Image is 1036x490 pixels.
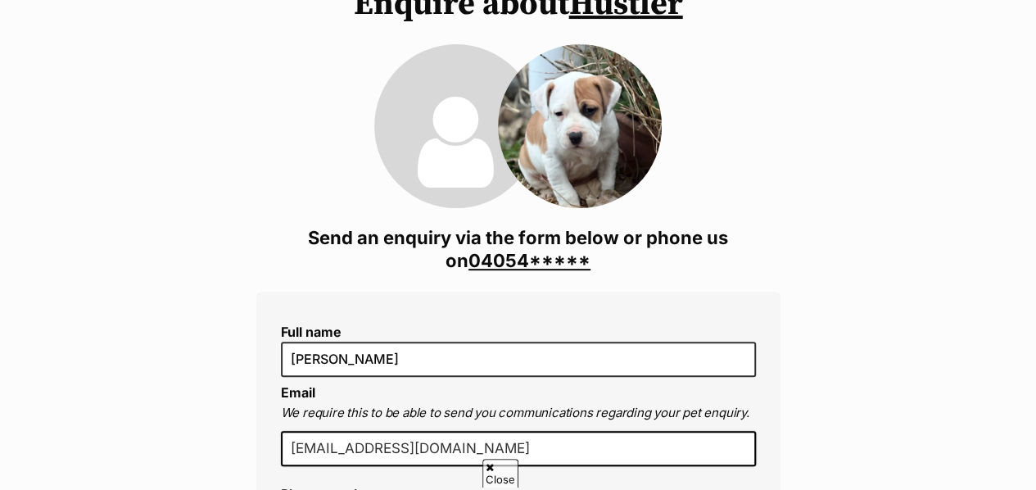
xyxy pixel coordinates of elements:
span: Close [482,459,518,488]
h3: Send an enquiry via the form below or phone us on [256,226,780,272]
label: Email [281,384,315,401]
img: Hustler [498,44,662,208]
label: Full name [281,324,756,339]
input: E.g. Jimmy Chew [281,342,756,376]
p: We require this to be able to send you communications regarding your pet enquiry. [281,404,756,423]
